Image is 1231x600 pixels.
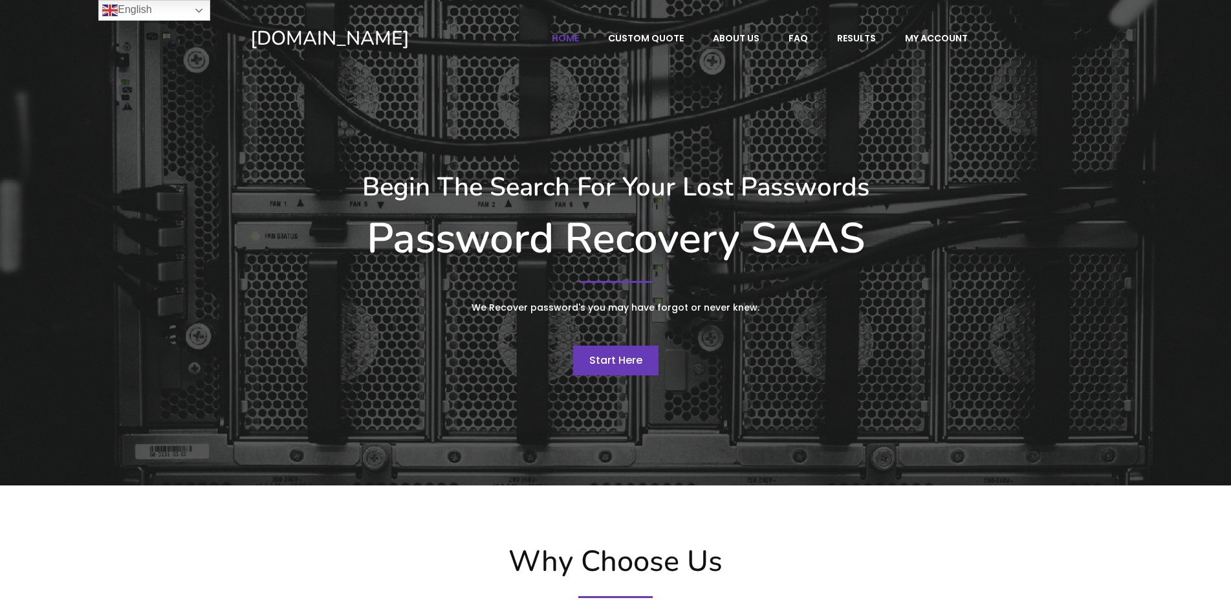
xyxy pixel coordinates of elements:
h1: Password Recovery SAAS [250,214,981,264]
span: My account [905,32,968,44]
span: Custom Quote [608,32,684,44]
span: Home [552,32,579,44]
span: Start Here [589,353,642,368]
a: FAQ [775,26,822,50]
a: Custom Quote [594,26,697,50]
h3: Begin The Search For Your Lost Passwords [250,172,981,203]
a: Results [823,26,889,50]
a: About Us [699,26,773,50]
span: FAQ [789,32,808,44]
a: Start Here [573,346,659,375]
h2: Why Choose Us [244,544,988,579]
p: We Recover password's you may have forgot or never knew. [373,300,858,316]
span: Results [837,32,876,44]
a: [DOMAIN_NAME] [250,26,498,51]
a: Home [538,26,593,50]
img: en [102,3,118,18]
span: About Us [713,32,759,44]
a: My account [891,26,981,50]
